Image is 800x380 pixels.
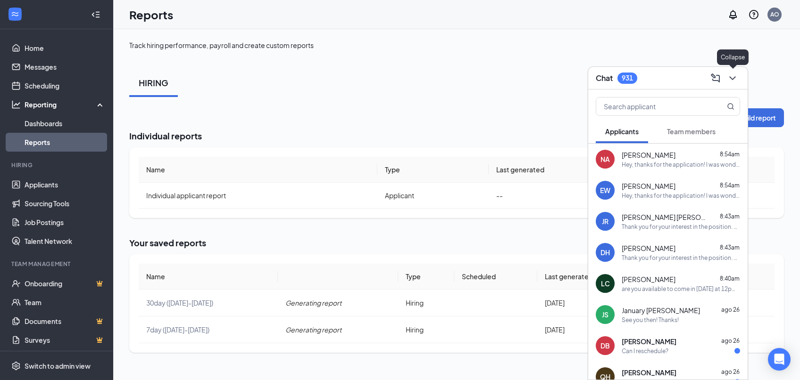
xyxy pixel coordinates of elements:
th: Name [139,264,278,290]
div: HIRING [139,77,168,89]
button: ChevronDown [725,71,740,86]
span: ago 26 [721,306,740,313]
h2: Individual reports [129,130,784,142]
span: [PERSON_NAME] [622,368,676,377]
span: ago 26 [721,337,740,344]
a: DocumentsCrown [25,312,105,331]
a: Job Postings [25,213,105,232]
svg: ChevronDown [727,73,738,84]
td: Hiring [398,290,454,316]
div: Thank you for your interest in the position. We have open interviews [DATE], [DATE] and [DATE] fr... [622,254,740,262]
a: Team [25,293,105,312]
div: AO [770,10,779,18]
a: Sourcing Tools [25,194,105,213]
div: Collapse [717,49,749,65]
td: Hiring [398,316,454,343]
svg: Settings [11,361,21,371]
span: [PERSON_NAME] [PERSON_NAME] [622,212,707,222]
span: ago 26 [721,368,740,375]
td: -- [489,183,648,209]
div: Thank you for your interest in the position. We have open interviews [DATE], [DATE] and [DATE] fr... [622,223,740,231]
span: 30day ([DATE]-[DATE]) [146,299,213,307]
span: Generating report [285,299,342,307]
div: LC [601,279,610,288]
span: [PERSON_NAME] [622,243,675,253]
span: Individual applicant report [146,191,226,200]
div: Open Intercom Messenger [768,348,791,371]
span: 8:54am [720,151,740,158]
div: 931 [622,74,633,82]
div: JR [602,217,608,226]
svg: Collapse [91,10,100,19]
div: DH [600,248,610,257]
span: 8:43am [720,213,740,220]
td: [DATE] [537,290,644,316]
div: Track hiring performance, payroll and create custom reports [129,40,314,50]
th: Type [398,264,454,290]
a: Messages [25,57,105,76]
th: Name [139,157,377,183]
button: ComposeMessage [708,71,723,86]
div: DB [600,341,610,350]
span: 8:54am [720,182,740,189]
span: 7day ([DATE]-[DATE]) [146,325,209,334]
a: Applicants [25,175,105,194]
h3: Chat [596,73,613,83]
div: JS [602,310,608,319]
a: Dashboards [25,114,105,133]
div: Hiring [11,161,103,169]
span: Applicants [605,127,639,136]
td: [DATE] [537,316,644,343]
a: Talent Network [25,232,105,251]
button: Build report [731,108,784,127]
input: Search applicant [596,97,708,115]
div: Reporting [25,100,106,109]
div: Hey, thanks for the application! I was wondering what your availability is for the upcoming semes... [622,161,740,169]
div: Hey, thanks for the application! I was wondering what your availability is for the upcoming semes... [622,192,740,200]
div: Team Management [11,260,103,268]
svg: Notifications [727,9,739,20]
a: Reports [25,133,105,152]
h2: Your saved reports [129,237,784,249]
th: Scheduled [454,264,537,290]
span: [PERSON_NAME] [622,181,675,191]
a: Home [25,39,105,57]
span: 8:40am [720,275,740,282]
span: [PERSON_NAME] [622,337,676,346]
svg: WorkstreamLogo [10,9,20,19]
span: [PERSON_NAME] [622,275,675,284]
div: NA [600,154,610,164]
svg: MagnifyingGlass [727,103,734,110]
a: OnboardingCrown [25,274,105,293]
svg: ComposeMessage [710,73,721,84]
span: Generating report [285,325,342,334]
a: SurveysCrown [25,331,105,349]
svg: QuestionInfo [748,9,759,20]
th: Type [377,157,489,183]
a: Scheduling [25,76,105,95]
th: Last generated [537,264,644,290]
div: See you then! Thanks! [622,316,679,324]
div: Switch to admin view [25,361,91,371]
div: EW [600,186,610,195]
th: Last generated [489,157,648,183]
svg: Analysis [11,100,21,109]
div: are you available to come in [DATE] at 12pm, you'll need 2 forms of identification [622,285,740,293]
span: [PERSON_NAME] [622,150,675,160]
h1: Reports [129,7,173,23]
div: Can I reschedule? [622,347,668,355]
td: Applicant [377,183,489,209]
span: 8:43am [720,244,740,251]
span: Team members [667,127,716,136]
span: January [PERSON_NAME] [622,306,700,315]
